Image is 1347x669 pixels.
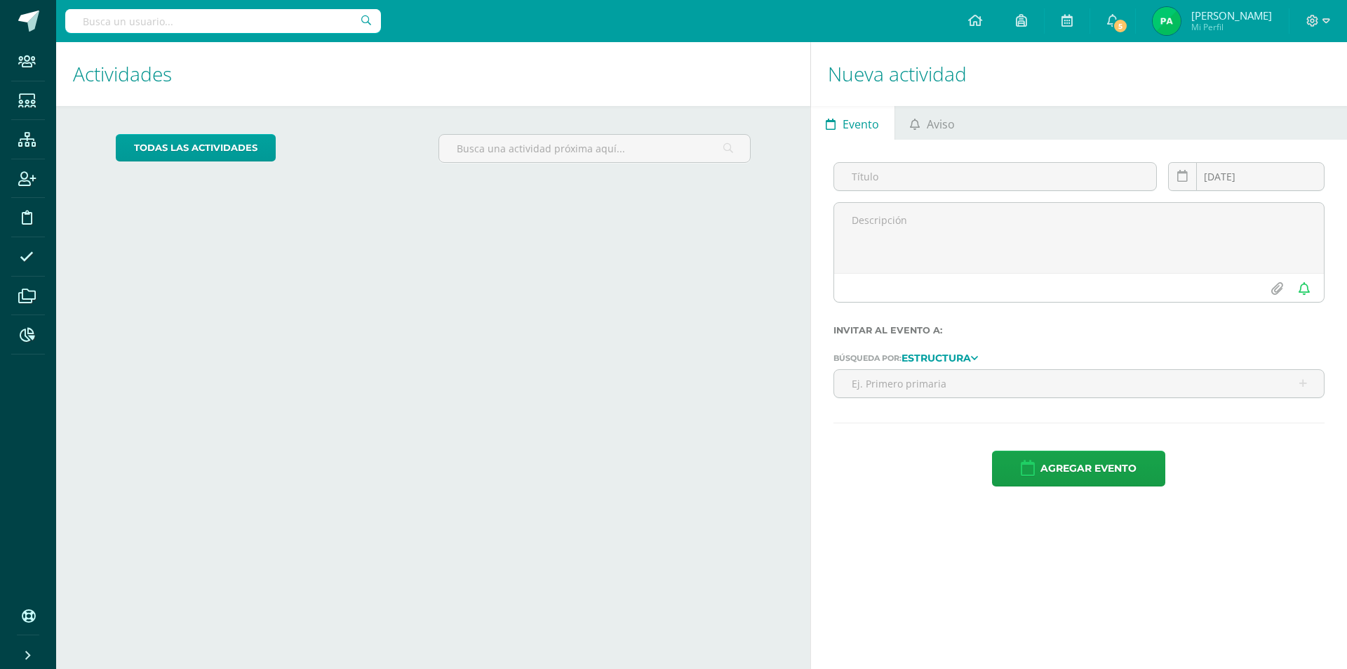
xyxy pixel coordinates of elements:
[1169,163,1324,190] input: Fecha de entrega
[895,106,970,140] a: Aviso
[902,352,978,362] a: Estructura
[833,353,902,363] span: Búsqueda por:
[811,106,894,140] a: Evento
[834,163,1157,190] input: Título
[828,42,1330,106] h1: Nueva actividad
[834,370,1324,397] input: Ej. Primero primaria
[992,451,1165,486] button: Agregar evento
[1191,21,1272,33] span: Mi Perfil
[1113,18,1128,34] span: 5
[927,107,955,141] span: Aviso
[902,352,971,364] strong: Estructura
[833,325,1325,336] label: Invitar al evento a:
[73,42,793,106] h1: Actividades
[439,135,750,162] input: Busca una actividad próxima aquí...
[65,9,381,33] input: Busca un usuario...
[1191,8,1272,22] span: [PERSON_NAME]
[843,107,879,141] span: Evento
[1040,451,1137,486] span: Agregar evento
[116,134,276,161] a: todas las Actividades
[1153,7,1181,35] img: ea606af391f2c2e5188f5482682bdea3.png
